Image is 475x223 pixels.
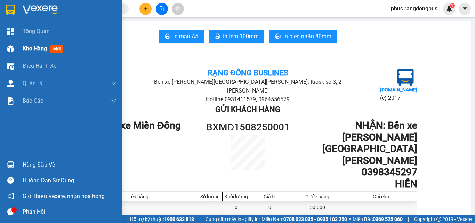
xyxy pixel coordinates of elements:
[7,28,14,35] img: dashboard-icon
[450,3,455,8] sup: 1
[135,95,361,104] li: Hotline: 0931411579, 0964556579
[175,6,180,11] span: aim
[7,45,14,53] img: warehouse-icon
[408,215,409,223] span: |
[290,178,417,190] h1: HIỀN
[7,208,14,215] span: message
[159,6,164,11] span: file-add
[7,80,14,87] img: warehouse-icon
[135,78,361,95] li: Bến xe [PERSON_NAME][GEOGRAPHIC_DATA][PERSON_NAME]: Kiosk số 3, 2 [PERSON_NAME]
[111,98,116,104] span: down
[6,5,15,15] img: logo-vxr
[380,87,417,93] b: [DOMAIN_NAME]
[173,32,198,41] span: In mẫu A5
[206,120,290,135] h1: BXMĐ1508250001
[385,4,443,13] span: phuc.rangdongbus
[23,175,116,186] div: Hướng dẫn sử dụng
[462,6,468,12] span: caret-down
[269,30,337,43] button: printerIn biên nhận 80mm
[7,63,14,70] img: warehouse-icon
[200,194,220,199] div: Số lượng
[50,45,63,53] span: mới
[7,177,14,184] span: question-circle
[164,216,194,222] strong: 1900 633 818
[215,105,280,114] b: Gửi khách hàng
[349,218,351,221] span: ⚪️
[290,166,417,178] h1: 0398345297
[7,161,14,168] img: warehouse-icon
[292,194,343,199] div: Cước hàng
[79,120,181,131] b: GỬI : Bến xe Miền Đông
[322,120,417,166] b: NHẬN : Bến xe [PERSON_NAME][GEOGRAPHIC_DATA][PERSON_NAME]
[224,194,248,199] div: Khối lượng
[156,3,168,15] button: file-add
[252,194,288,199] div: Giá trị
[79,201,198,217] div: THÙNG GIẤY
[290,201,345,217] div: 50.000
[451,3,453,8] span: 1
[283,216,347,222] strong: 0708 023 035 - 0935 103 250
[347,194,415,199] div: Ghi chú
[261,215,347,223] span: Miền Nam
[23,45,47,52] span: Kho hàng
[199,215,200,223] span: |
[275,33,281,40] span: printer
[48,38,92,68] li: VP Bến xe [PERSON_NAME][GEOGRAPHIC_DATA][PERSON_NAME]
[23,96,43,105] span: Báo cáo
[143,6,148,11] span: plus
[3,3,101,30] li: Rạng Đông Buslines
[23,160,116,170] div: Hàng sắp về
[23,207,116,217] div: Phản hồi
[23,62,56,70] span: Điều hành xe
[7,193,14,199] span: notification
[283,32,331,41] span: In biên nhận 80mm
[172,3,184,15] button: aim
[81,194,196,199] div: Tên hàng
[206,215,260,223] span: Cung cấp máy in - giấy in:
[446,6,452,12] img: icon-new-feature
[3,38,48,53] li: VP Bến xe Miền Đông
[165,33,170,40] span: printer
[139,3,152,15] button: plus
[397,69,414,86] img: logo.jpg
[23,27,50,35] span: Tổng Quan
[159,30,204,43] button: printerIn mẫu A5
[223,201,250,217] div: 0
[7,97,14,105] img: solution-icon
[111,81,116,86] span: down
[215,33,220,40] span: printer
[373,216,403,222] strong: 0369 525 060
[130,215,194,223] span: Hỗ trợ kỹ thuật:
[353,215,403,223] span: Miền Bắc
[250,201,290,217] div: 0
[198,201,223,217] div: 1
[209,30,264,43] button: printerIn tem 100mm
[23,192,105,200] span: Giới thiệu Vexere, nhận hoa hồng
[459,3,471,15] button: caret-down
[436,217,441,222] span: copyright
[208,69,288,77] b: Rạng Đông Buslines
[23,79,43,88] span: Quản Lý
[223,32,259,41] span: In tem 100mm
[380,94,417,102] li: (c) 2017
